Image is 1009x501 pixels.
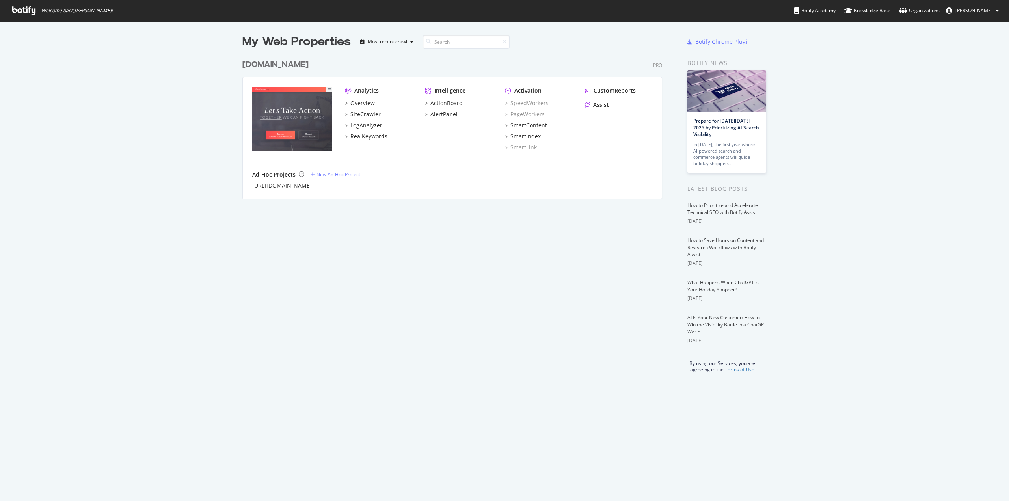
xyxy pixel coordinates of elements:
a: RealKeywords [345,132,387,140]
img: Prepare for Black Friday 2025 by Prioritizing AI Search Visibility [687,70,766,112]
div: New Ad-Hoc Project [316,171,360,178]
div: Most recent crawl [368,39,407,44]
div: [DATE] [687,295,767,302]
a: AlertPanel [425,110,458,118]
input: Search [423,35,510,49]
a: How to Save Hours on Content and Research Workflows with Botify Assist [687,237,764,258]
a: SmartIndex [505,132,541,140]
div: [DATE] [687,337,767,344]
a: Overview [345,99,375,107]
div: Botify Chrome Plugin [695,38,751,46]
div: In [DATE], the first year where AI-powered search and commerce agents will guide holiday shoppers… [693,142,760,167]
div: Latest Blog Posts [687,184,767,193]
div: SmartContent [510,121,547,129]
span: Welcome back, [PERSON_NAME] ! [41,7,113,14]
a: [URL][DOMAIN_NAME] [252,182,312,190]
div: Assist [593,101,609,109]
div: ActionBoard [430,99,463,107]
a: SmartLink [505,143,537,151]
a: Terms of Use [725,366,754,373]
a: New Ad-Hoc Project [311,171,360,178]
div: [DATE] [687,260,767,267]
div: By using our Services, you are agreeing to the [678,356,767,373]
a: LogAnalyzer [345,121,382,129]
div: RealKeywords [350,132,387,140]
div: Knowledge Base [844,7,890,15]
a: Prepare for [DATE][DATE] 2025 by Prioritizing AI Search Visibility [693,117,759,138]
div: Botify news [687,59,767,67]
div: grid [242,50,668,199]
div: LogAnalyzer [350,121,382,129]
a: SpeedWorkers [505,99,549,107]
a: How to Prioritize and Accelerate Technical SEO with Botify Assist [687,202,758,216]
div: Intelligence [434,87,465,95]
div: SmartIndex [510,132,541,140]
div: Botify Academy [794,7,836,15]
img: classaction.org [252,87,332,151]
a: SmartContent [505,121,547,129]
button: Most recent crawl [357,35,417,48]
a: Botify Chrome Plugin [687,38,751,46]
a: What Happens When ChatGPT Is Your Holiday Shopper? [687,279,759,293]
a: Assist [585,101,609,109]
div: CustomReports [594,87,636,95]
a: AI Is Your New Customer: How to Win the Visibility Battle in a ChatGPT World [687,314,767,335]
a: [DOMAIN_NAME] [242,59,312,71]
div: SiteCrawler [350,110,381,118]
div: Activation [514,87,542,95]
a: ActionBoard [425,99,463,107]
button: [PERSON_NAME] [940,4,1005,17]
a: CustomReports [585,87,636,95]
a: SiteCrawler [345,110,381,118]
div: [DATE] [687,218,767,225]
div: Analytics [354,87,379,95]
div: Overview [350,99,375,107]
div: AlertPanel [430,110,458,118]
div: Organizations [899,7,940,15]
div: My Web Properties [242,34,351,50]
div: [DOMAIN_NAME] [242,59,309,71]
div: Ad-Hoc Projects [252,171,296,179]
a: PageWorkers [505,110,545,118]
span: Tara Voss [955,7,992,14]
div: Pro [653,62,662,69]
